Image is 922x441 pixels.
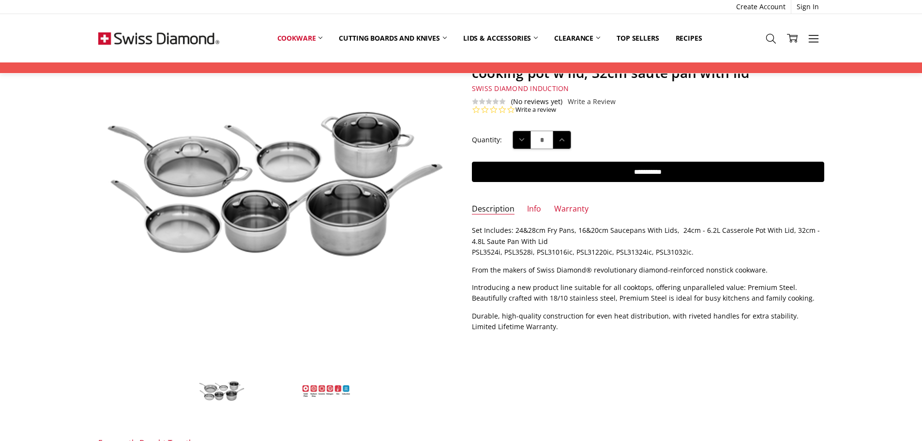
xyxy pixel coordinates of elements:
a: Warranty [554,204,589,215]
img: Free Shipping On Every Order [98,14,219,62]
p: From the makers of Swiss Diamond® revolutionary diamond-reinforced nonstick cookware. [472,265,824,275]
a: Write a review [515,106,556,114]
a: Write a Review [568,98,616,106]
p: Durable, high-quality construction for even heat distribution, with riveted handles for extra sta... [472,311,824,354]
label: Quantity: [472,135,502,145]
p: Set Includes: 24&28cm Fry Pans, 16&20cm Saucepans With Lids, 24cm - 6.2L Casserole Pot With Lid, ... [472,225,824,258]
img: Swiss Diamond Premium Steel Induction 10 piece set : 24&28cm fry pan, 16&20cm saucepan with lid, ... [197,380,246,402]
span: Swiss Diamond Induction [472,84,569,93]
a: Lids & Accessories [455,28,546,49]
p: Introducing a new product line suitable for all cooktops, offering unparalleled value: Premium St... [472,282,824,304]
a: Description [472,204,514,215]
a: Cookware [269,28,331,49]
img: Swiss Diamond Premium Steel Induction 10 piece set : 24&28cm fry pan, 16&20cm saucepan with lid, ... [302,385,350,397]
span: (No reviews yet) [511,98,562,106]
a: Recipes [667,28,710,49]
a: Clearance [546,28,608,49]
a: Top Sellers [608,28,667,49]
a: Info [527,204,541,215]
h1: Swiss Diamond Premium Steel Induction 10 piece set : 24&28cm fry pan, 16&20cm saucepan with lid, ... [472,30,824,81]
a: Cutting boards and knives [331,28,455,49]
